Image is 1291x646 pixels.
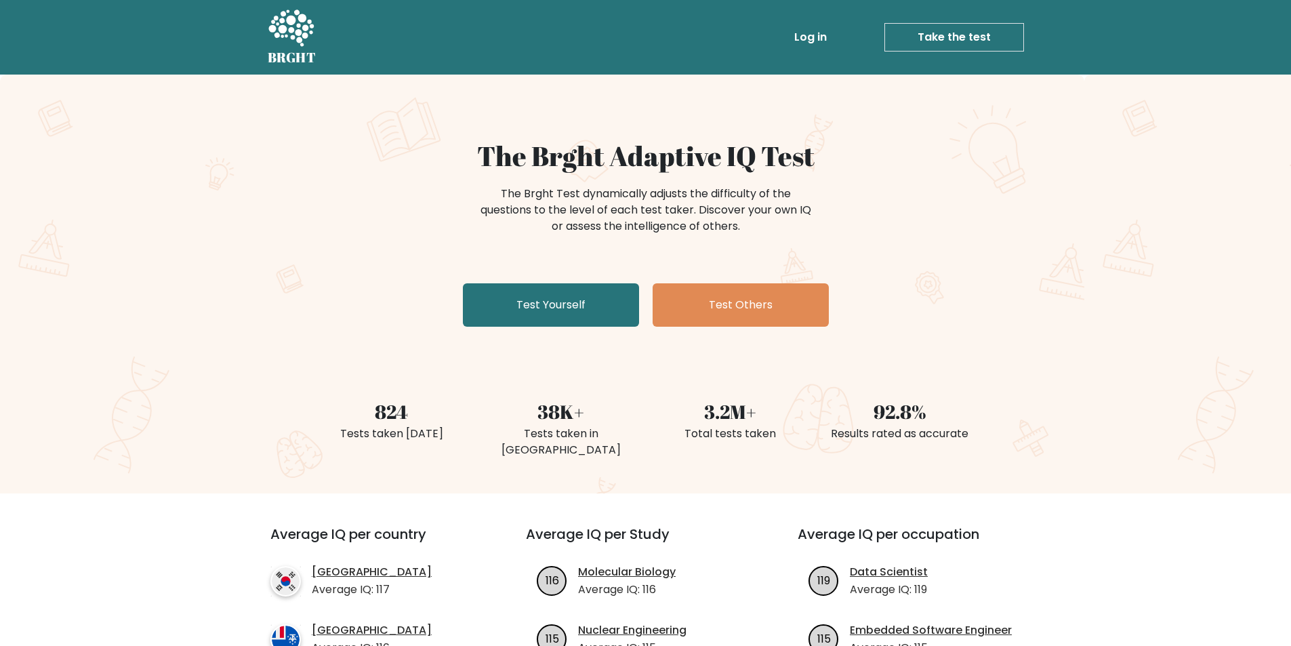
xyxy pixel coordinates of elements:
[823,426,977,442] div: Results rated as accurate
[884,23,1024,52] a: Take the test
[315,426,468,442] div: Tests taken [DATE]
[817,630,831,646] text: 115
[463,283,639,327] a: Test Yourself
[526,526,765,559] h3: Average IQ per Study
[315,397,468,426] div: 824
[546,630,559,646] text: 115
[578,564,676,580] a: Molecular Biology
[789,24,832,51] a: Log in
[315,140,977,172] h1: The Brght Adaptive IQ Test
[798,526,1037,559] h3: Average IQ per occupation
[270,566,301,597] img: country
[578,622,687,639] a: Nuclear Engineering
[850,564,928,580] a: Data Scientist
[823,397,977,426] div: 92.8%
[546,572,559,588] text: 116
[312,564,432,580] a: [GEOGRAPHIC_DATA]
[268,49,316,66] h5: BRGHT
[268,5,316,69] a: BRGHT
[654,426,807,442] div: Total tests taken
[653,283,829,327] a: Test Others
[476,186,815,235] div: The Brght Test dynamically adjusts the difficulty of the questions to the level of each test take...
[312,582,432,598] p: Average IQ: 117
[312,622,432,639] a: [GEOGRAPHIC_DATA]
[850,582,928,598] p: Average IQ: 119
[654,397,807,426] div: 3.2M+
[485,397,638,426] div: 38K+
[817,572,830,588] text: 119
[270,526,477,559] h3: Average IQ per country
[850,622,1012,639] a: Embedded Software Engineer
[485,426,638,458] div: Tests taken in [GEOGRAPHIC_DATA]
[578,582,676,598] p: Average IQ: 116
